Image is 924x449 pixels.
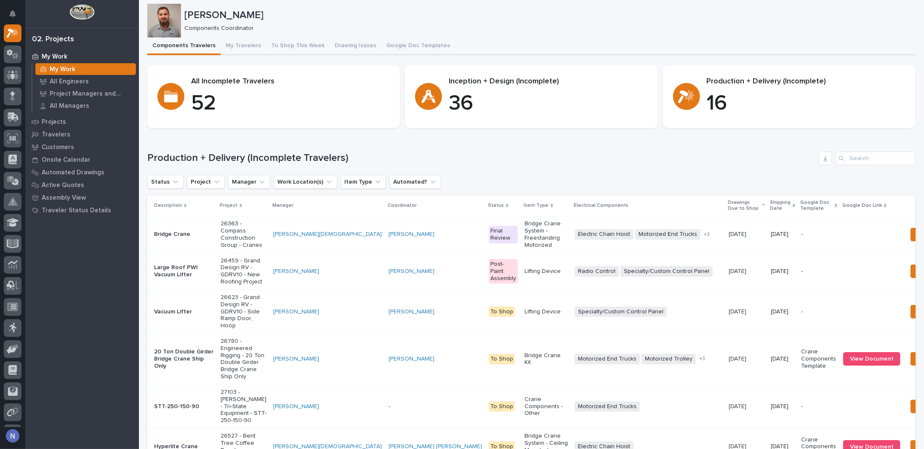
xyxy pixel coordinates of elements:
p: 26780 - Engineered Rigging - 20 Ton Double Girder Bridge Crane Ship Only [221,338,266,380]
p: [DATE] [729,229,748,238]
p: STT-250-150-90 [154,403,214,410]
span: + 3 [699,356,705,361]
p: Description [154,201,182,210]
p: [PERSON_NAME] [184,9,912,21]
p: [DATE] [771,308,794,315]
a: [PERSON_NAME] [389,308,434,315]
a: Customers [25,141,139,153]
p: Manager [272,201,293,210]
p: Inception + Design (Incomplete) [449,77,647,86]
p: - [801,308,836,315]
p: Item Type [524,201,549,210]
div: Final Review [489,226,518,243]
span: Motorized Trolley [642,354,696,364]
button: Components Travelers [147,37,221,55]
p: - [801,231,836,238]
p: Travelers [42,131,70,139]
p: Traveler Status Details [42,207,111,214]
p: [DATE] [771,231,794,238]
p: Production + Delivery (Incomplete) [707,77,905,86]
p: [DATE] [729,354,748,363]
button: To Shop This Week [266,37,330,55]
a: [PERSON_NAME] [389,355,434,363]
p: Project Managers and Engineers [50,90,133,98]
p: Electrical Components [574,201,628,210]
button: users-avatar [4,427,21,445]
p: Active Quotes [42,182,84,189]
p: Drawings Due to Shop [728,198,760,214]
button: Status [147,175,184,189]
a: View Document [843,352,900,366]
p: Projects [42,118,66,126]
button: Notifications [4,5,21,23]
p: Components Coordinator [184,25,909,32]
a: [PERSON_NAME] [273,268,319,275]
div: 02. Projects [32,35,74,44]
button: Automated? [389,175,441,189]
p: Lifting Device [525,308,568,315]
button: Manager [228,175,270,189]
a: My Work [25,50,139,63]
a: Automated Drawings [25,166,139,179]
a: [PERSON_NAME] [273,308,319,315]
p: - [801,403,836,410]
p: 36 [449,91,647,116]
p: [DATE] [771,268,794,275]
img: Workspace Logo [69,4,94,20]
p: 52 [191,91,390,116]
a: [PERSON_NAME][DEMOGRAPHIC_DATA] [273,231,382,238]
p: Crane Components - Other [525,396,568,417]
p: [DATE] [729,266,748,275]
button: Drawing Issues [330,37,381,55]
span: Motorized End Trucks [635,229,700,240]
p: Google Doc Template [800,198,833,214]
a: All Managers [32,100,139,112]
p: All Managers [50,102,89,110]
span: Electric Chain Hoist [575,229,634,240]
p: Project [220,201,237,210]
a: My Work [32,63,139,75]
div: To Shop [489,354,515,364]
p: 27103 - [PERSON_NAME] - Tri-State Equipment - STT-250-150-90 [221,389,266,424]
p: [DATE] [729,401,748,410]
p: 26363 - Compass Construction Group - Cranes [221,220,266,249]
p: Customers [42,144,74,151]
a: All Engineers [32,75,139,87]
div: Search [836,152,916,165]
p: 26459 - Grand Design RV - GDRV10 - New Roofing Project [221,257,266,286]
span: View Document [850,356,894,362]
button: My Travelers [221,37,266,55]
button: Google Doc Templates [381,37,455,55]
p: Onsite Calendar [42,156,91,164]
p: Vacuum Lifter [154,308,214,315]
a: [PERSON_NAME] [273,403,319,410]
span: Specialty/Custom Control Panel [575,307,667,317]
p: Crane Components Template [801,348,836,369]
p: Bridge Crane [154,231,214,238]
a: Project Managers and Engineers [32,88,139,99]
p: Status [488,201,504,210]
p: Coordinator [388,201,417,210]
p: - [801,268,836,275]
p: All Incomplete Travelers [191,77,390,86]
p: Automated Drawings [42,169,104,176]
p: 16 [707,91,905,116]
p: - [389,403,482,410]
p: Shipping Date [770,198,791,214]
a: Projects [25,115,139,128]
span: Motorized End Trucks [575,401,640,412]
p: My Work [50,66,75,73]
button: Project [187,175,225,189]
p: Google Doc Link [842,201,882,210]
p: Large Roof PWI Vacuum Lifter [154,264,214,278]
p: Assembly View [42,194,86,202]
p: [DATE] [771,403,794,410]
div: Notifications [11,10,21,24]
p: Bridge Crane Kit [525,352,568,366]
a: Travelers [25,128,139,141]
div: To Shop [489,401,515,412]
span: Radio Control [575,266,619,277]
button: Work Location(s) [274,175,337,189]
a: Active Quotes [25,179,139,191]
button: Item Type [341,175,386,189]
